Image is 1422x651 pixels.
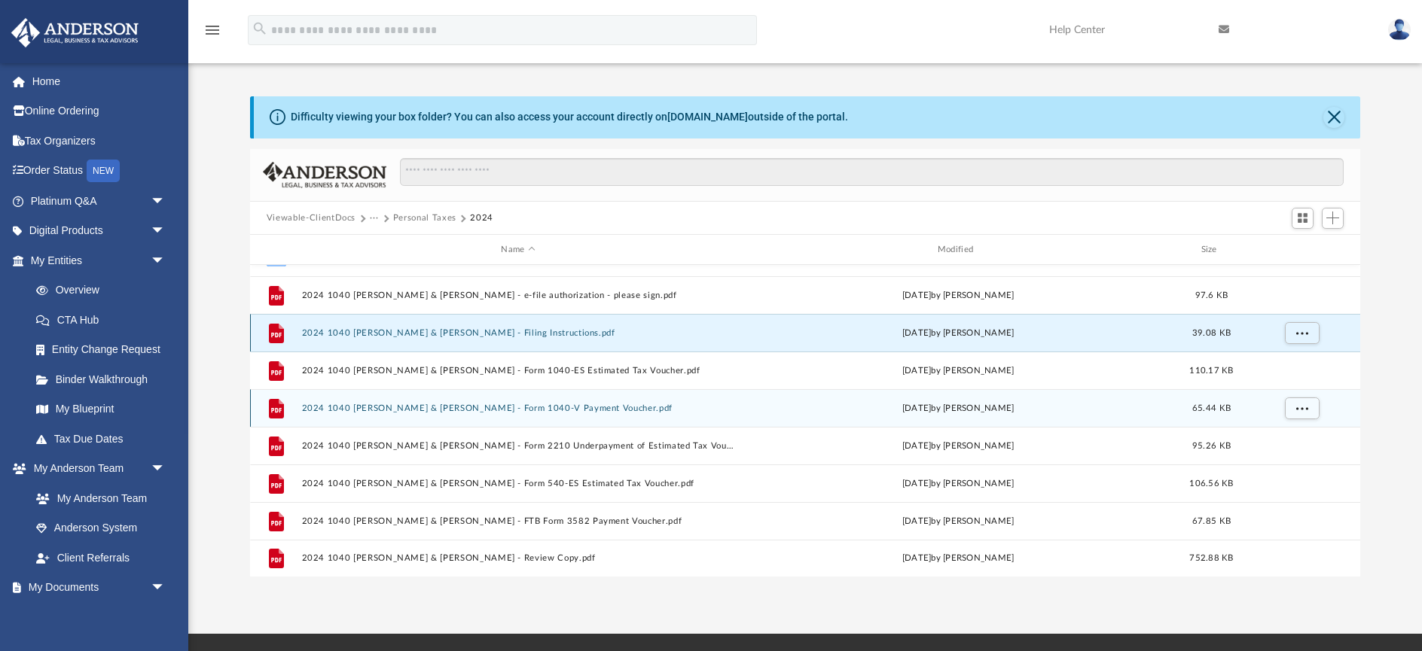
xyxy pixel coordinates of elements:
[21,513,181,543] a: Anderson System
[1189,479,1233,488] span: 106.56 KB
[470,211,493,225] button: 2024
[301,291,734,300] button: 2024 1040 [PERSON_NAME] & [PERSON_NAME] - e-file authorization - please sign.pdf
[250,265,1360,577] div: grid
[11,573,181,603] a: My Documentsarrow_drop_down
[21,424,188,454] a: Tax Due Dates
[301,516,734,526] button: 2024 1040 [PERSON_NAME] & [PERSON_NAME] - FTB Form 3582 Payment Voucher.pdf
[741,552,1174,565] div: [DATE] by [PERSON_NAME]
[11,66,188,96] a: Home
[741,364,1174,378] div: [DATE] by [PERSON_NAME]
[741,515,1174,528] div: [DATE] by [PERSON_NAME]
[301,479,734,488] button: 2024 1040 [PERSON_NAME] & [PERSON_NAME] - Form 540-ES Estimated Tax Voucher.pdf
[7,18,143,47] img: Anderson Advisors Platinum Portal
[267,211,355,225] button: Viewable-ClientDocs
[301,403,734,413] button: 2024 1040 [PERSON_NAME] & [PERSON_NAME] - Form 1040-V Payment Voucher.pdf
[1284,397,1319,420] button: More options
[741,402,1174,415] div: [DATE] by [PERSON_NAME]
[151,245,181,276] span: arrow_drop_down
[370,211,380,225] button: ···
[151,573,181,604] span: arrow_drop_down
[21,543,181,573] a: Client Referrals
[667,111,748,123] a: [DOMAIN_NAME]
[400,158,1344,187] input: Search files and folders
[21,364,188,394] a: Binder Walkthrough
[301,553,734,563] button: 2024 1040 [PERSON_NAME] & [PERSON_NAME] - Review Copy.pdf
[741,477,1174,491] div: [DATE] by [PERSON_NAME]
[741,289,1174,303] div: [DATE] by [PERSON_NAME]
[301,366,734,376] button: 2024 1040 [PERSON_NAME] & [PERSON_NAME] - Form 1040-ES Estimated Tax Voucher.pdf
[1323,107,1344,128] button: Close
[11,126,188,156] a: Tax Organizers
[11,245,188,275] a: My Entitiesarrow_drop_down
[1195,291,1228,300] span: 97.6 KB
[1388,19,1411,41] img: User Pic
[393,211,456,225] button: Personal Taxes
[203,29,221,39] a: menu
[301,243,734,257] div: Name
[1192,404,1231,412] span: 65.44 KB
[21,483,173,513] a: My Anderson Team
[1192,517,1231,525] span: 67.85 KB
[11,186,188,216] a: Platinum Q&Aarrow_drop_down
[301,328,734,338] button: 2024 1040 [PERSON_NAME] & [PERSON_NAME] - Filing Instructions.pdf
[21,275,188,306] a: Overview
[1192,442,1231,450] span: 95.26 KB
[87,160,120,182] div: NEW
[151,216,181,247] span: arrow_drop_down
[11,216,188,246] a: Digital Productsarrow_drop_down
[291,109,848,125] div: Difficulty viewing your box folder? You can also access your account directly on outside of the p...
[1284,322,1319,345] button: More options
[741,243,1175,257] div: Modified
[21,335,188,365] a: Entity Change Request
[301,441,734,451] button: 2024 1040 [PERSON_NAME] & [PERSON_NAME] - Form 2210 Underpayment of Estimated Tax Voucher.pdf
[11,156,188,187] a: Order StatusNEW
[1322,208,1344,229] button: Add
[21,305,188,335] a: CTA Hub
[741,440,1174,453] div: [DATE] by [PERSON_NAME]
[151,454,181,485] span: arrow_drop_down
[1181,243,1241,257] div: Size
[1292,208,1314,229] button: Switch to Grid View
[11,454,181,484] a: My Anderson Teamarrow_drop_down
[21,394,181,424] a: My Blueprint
[1248,243,1353,257] div: id
[1192,329,1231,337] span: 39.08 KB
[11,96,188,126] a: Online Ordering
[741,327,1174,340] div: [DATE] by [PERSON_NAME]
[151,186,181,217] span: arrow_drop_down
[1189,367,1233,375] span: 110.17 KB
[203,21,221,39] i: menu
[252,20,268,37] i: search
[257,243,294,257] div: id
[1189,554,1233,562] span: 752.88 KB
